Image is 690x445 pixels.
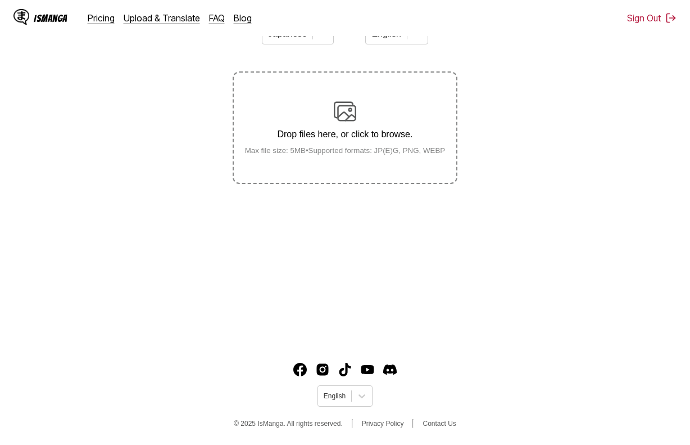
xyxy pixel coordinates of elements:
img: IsManga Instagram [316,363,329,376]
a: Youtube [361,363,374,376]
a: Pricing [88,12,115,24]
a: Contact Us [423,420,456,428]
span: © 2025 IsManga. All rights reserved. [234,420,343,428]
img: IsManga Facebook [293,363,307,376]
a: Instagram [316,363,329,376]
small: Max file size: 5MB • Supported formats: JP(E)G, PNG, WEBP [236,146,455,155]
img: IsManga YouTube [361,363,374,376]
button: Sign Out [627,12,677,24]
a: Blog [234,12,252,24]
div: IsManga [34,13,67,24]
img: IsManga TikTok [338,363,352,376]
a: Upload & Translate [124,12,200,24]
p: Drop files here, or click to browse. [236,129,455,140]
a: TikTok [338,363,352,376]
a: FAQ [209,12,225,24]
img: Sign out [665,12,677,24]
a: IsManga LogoIsManga [13,9,88,27]
a: Facebook [293,363,307,376]
a: Discord [383,363,397,376]
input: Select language [324,392,325,400]
img: IsManga Logo [13,9,29,25]
a: Privacy Policy [362,420,404,428]
img: IsManga Discord [383,363,397,376]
